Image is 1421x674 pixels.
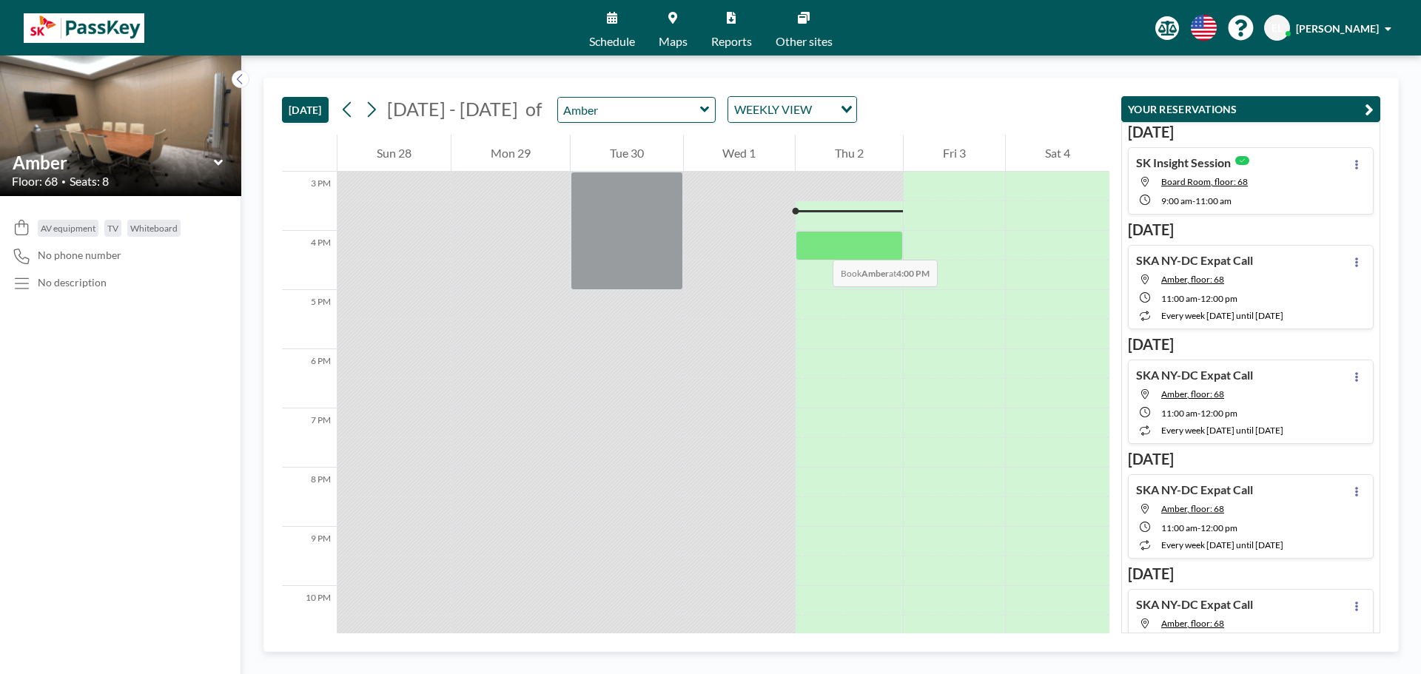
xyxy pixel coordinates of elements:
[659,36,688,47] span: Maps
[1200,522,1237,533] span: 12:00 PM
[107,223,118,234] span: TV
[1161,539,1283,550] span: every week [DATE] until [DATE]
[1128,565,1374,583] h3: [DATE]
[711,36,752,47] span: Reports
[1197,293,1200,304] span: -
[796,135,903,172] div: Thu 2
[282,408,337,468] div: 7 PM
[525,98,542,121] span: of
[1161,293,1197,304] span: 11:00 AM
[1136,253,1253,268] h4: SKA NY-DC Expat Call
[282,527,337,586] div: 9 PM
[1136,155,1231,170] h4: SK Insight Session
[38,276,107,289] div: No description
[1161,408,1197,419] span: 11:00 AM
[1195,195,1232,206] span: 11:00 AM
[282,172,337,231] div: 3 PM
[1136,368,1253,383] h4: SKA NY-DC Expat Call
[1161,618,1224,629] span: Amber, floor: 68
[1161,425,1283,436] span: every week [DATE] until [DATE]
[61,177,66,186] span: •
[282,231,337,290] div: 4 PM
[1192,195,1195,206] span: -
[1161,195,1192,206] span: 9:00 AM
[728,97,856,122] div: Search for option
[1197,408,1200,419] span: -
[1136,482,1253,497] h4: SKA NY-DC Expat Call
[1161,522,1197,533] span: 11:00 AM
[1200,293,1237,304] span: 12:00 PM
[776,36,833,47] span: Other sites
[282,586,337,645] div: 10 PM
[684,135,796,172] div: Wed 1
[571,135,683,172] div: Tue 30
[282,349,337,408] div: 6 PM
[1136,597,1253,612] h4: SKA NY-DC Expat Call
[282,290,337,349] div: 5 PM
[41,223,95,234] span: AV equipment
[1161,176,1248,187] span: Board Room, floor: 68
[1161,503,1224,514] span: Amber, floor: 68
[337,135,451,172] div: Sun 28
[589,36,635,47] span: Schedule
[833,260,938,287] span: Book at
[896,268,930,279] b: 4:00 PM
[282,468,337,527] div: 8 PM
[1006,135,1109,172] div: Sat 4
[1128,335,1374,354] h3: [DATE]
[130,223,178,234] span: Whiteboard
[1271,21,1283,35] span: EL
[1161,388,1224,400] span: Amber, floor: 68
[12,174,58,189] span: Floor: 68
[1128,123,1374,141] h3: [DATE]
[816,100,832,119] input: Search for option
[731,100,815,119] span: WEEKLY VIEW
[282,97,329,123] button: [DATE]
[38,249,121,262] span: No phone number
[1197,522,1200,533] span: -
[1128,450,1374,468] h3: [DATE]
[70,174,109,189] span: Seats: 8
[1296,22,1379,35] span: [PERSON_NAME]
[24,13,144,43] img: organization-logo
[387,98,518,120] span: [DATE] - [DATE]
[13,152,214,173] input: Amber
[558,98,700,122] input: Amber
[861,268,889,279] b: Amber
[1200,408,1237,419] span: 12:00 PM
[1128,220,1374,239] h3: [DATE]
[1161,310,1283,321] span: every week [DATE] until [DATE]
[904,135,1005,172] div: Fri 3
[1121,96,1380,122] button: YOUR RESERVATIONS
[451,135,570,172] div: Mon 29
[1161,274,1224,285] span: Amber, floor: 68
